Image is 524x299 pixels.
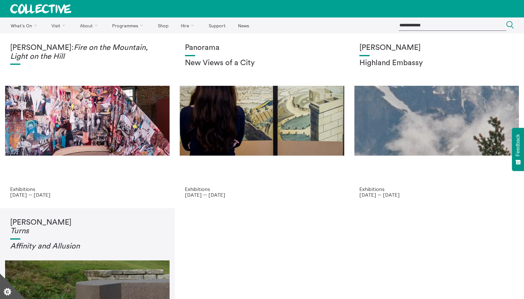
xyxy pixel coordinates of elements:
[152,17,174,33] a: Shop
[359,192,514,198] p: [DATE] — [DATE]
[46,17,73,33] a: Visit
[10,186,165,192] p: Exhibitions
[74,17,105,33] a: About
[10,227,29,235] em: Turns
[10,192,165,198] p: [DATE] — [DATE]
[203,17,231,33] a: Support
[10,218,165,236] h1: [PERSON_NAME]
[359,59,514,68] h2: Highland Embassy
[515,134,521,156] span: Feedback
[185,186,339,192] p: Exhibitions
[185,44,339,52] h1: Panorama
[5,17,45,33] a: What's On
[512,128,524,171] button: Feedback - Show survey
[10,44,148,60] em: Fire on the Mountain, Light on the Hill
[185,192,339,198] p: [DATE] — [DATE]
[71,242,80,250] em: on
[10,44,165,61] h1: [PERSON_NAME]:
[175,33,350,208] a: Collective Panorama June 2025 small file 8 Panorama New Views of a City Exhibitions [DATE] — [DATE]
[185,59,339,68] h2: New Views of a City
[10,242,71,250] em: Affinity and Allusi
[232,17,255,33] a: News
[349,33,524,208] a: Solar wheels 17 [PERSON_NAME] Highland Embassy Exhibitions [DATE] — [DATE]
[359,44,514,52] h1: [PERSON_NAME]
[359,186,514,192] p: Exhibitions
[107,17,151,33] a: Programmes
[175,17,202,33] a: Hire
